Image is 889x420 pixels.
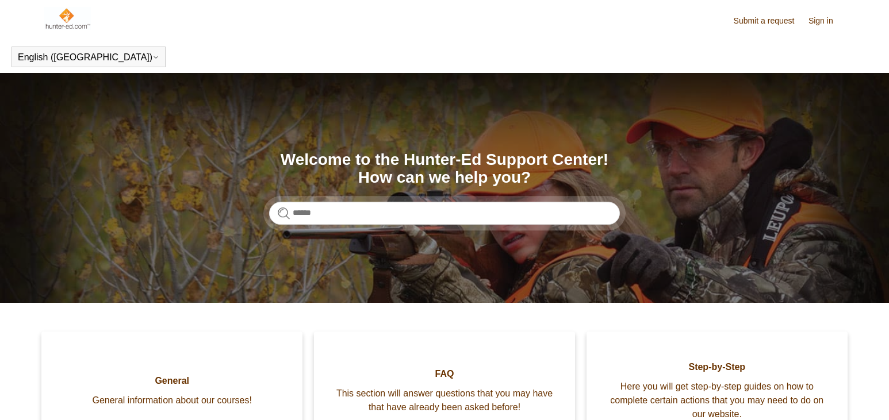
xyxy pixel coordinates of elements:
span: General [59,374,285,388]
span: General information about our courses! [59,394,285,407]
a: Sign in [808,15,845,27]
span: Step-by-Step [604,360,830,374]
h1: Welcome to the Hunter-Ed Support Center! How can we help you? [269,151,620,187]
a: Submit a request [734,15,806,27]
span: FAQ [331,367,558,381]
img: Hunter-Ed Help Center home page [44,7,91,30]
input: Search [269,202,620,225]
span: This section will answer questions that you may have that have already been asked before! [331,387,558,414]
button: English ([GEOGRAPHIC_DATA]) [18,52,159,63]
